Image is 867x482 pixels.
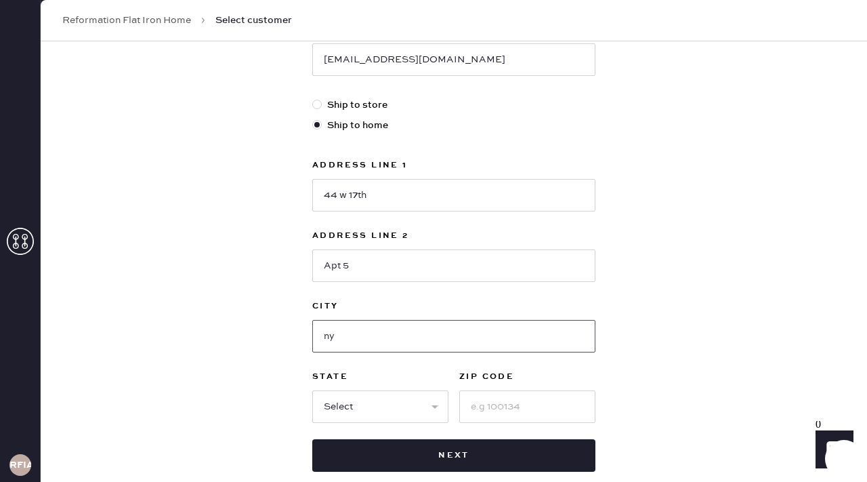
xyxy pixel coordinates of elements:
a: Reformation Flat Iron Home [62,14,191,27]
label: State [312,369,448,385]
input: e.g 100134 [459,390,595,423]
input: e.g. Unit, floor etc. [312,249,595,282]
input: e.g New York [312,320,595,353]
label: Address Line 1 [312,157,595,174]
button: Next [312,439,595,472]
input: e.g. john@doe.com [312,43,595,76]
label: City [312,298,595,315]
input: e.g. Street address, P.O. box etc. [312,179,595,212]
label: Address Line 2 [312,228,595,244]
label: ZIP Code [459,369,595,385]
label: Ship to home [312,118,595,133]
h3: RFIA [9,460,31,470]
label: Ship to store [312,98,595,113]
span: Select customer [215,14,292,27]
iframe: Front Chat [803,421,861,479]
